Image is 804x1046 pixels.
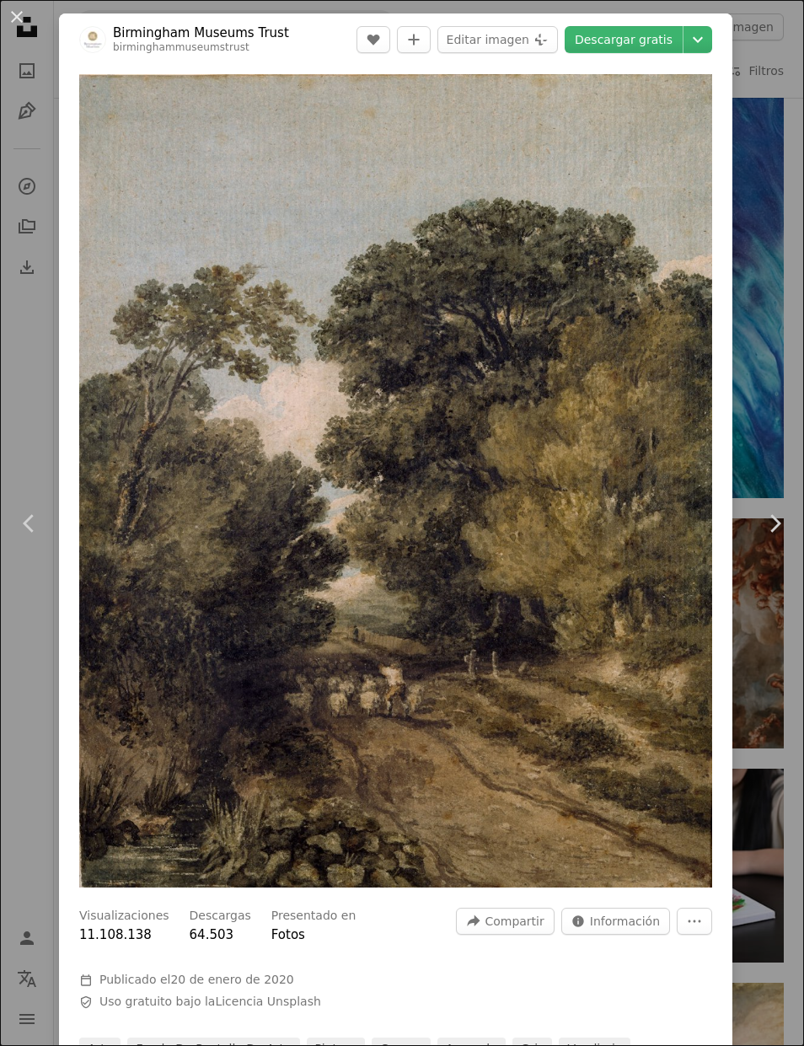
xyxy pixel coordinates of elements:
img: Ve al perfil de Birmingham Museums Trust [79,26,106,53]
a: Descargar gratis [565,26,683,53]
button: Más acciones [677,908,712,935]
time: 20 de enero de 2020, 14:33:41 GMT-3 [170,973,293,986]
a: Fotos [271,927,305,942]
a: Licencia Unsplash [215,995,320,1008]
img: a painting of a dirt road with a horse and carriage on it [79,74,712,888]
span: 11.108.138 [79,927,152,942]
span: Información [590,909,660,934]
h3: Descargas [190,908,251,925]
button: Me gusta [356,26,390,53]
button: Compartir esta imagen [456,908,554,935]
a: Birmingham Museums Trust [113,24,289,41]
button: Ampliar en esta imagen [79,74,712,888]
span: Uso gratuito bajo la [99,994,321,1011]
a: birminghammuseumstrust [113,41,249,53]
span: Publicado el [99,973,294,986]
button: Editar imagen [437,26,558,53]
h3: Visualizaciones [79,908,169,925]
button: Elegir el tamaño de descarga [683,26,712,53]
span: Compartir [485,909,544,934]
span: 64.503 [190,927,234,942]
a: Siguiente [745,443,804,604]
button: Estadísticas sobre esta imagen [561,908,670,935]
h3: Presentado en [271,908,356,925]
button: Añade a la colección [397,26,431,53]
